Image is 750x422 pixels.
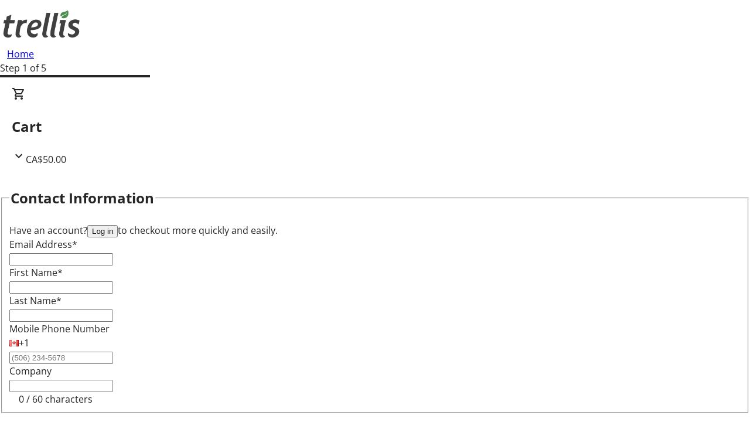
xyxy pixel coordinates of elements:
h2: Contact Information [11,188,154,209]
tr-character-limit: 0 / 60 characters [19,393,93,406]
label: Mobile Phone Number [9,322,110,335]
div: CartCA$50.00 [12,87,738,166]
label: Last Name* [9,294,62,307]
h2: Cart [12,116,738,137]
button: Log in [87,225,118,237]
input: (506) 234-5678 [9,352,113,364]
label: First Name* [9,266,63,279]
label: Company [9,365,52,377]
div: Have an account? to checkout more quickly and easily. [9,223,741,237]
span: CA$50.00 [26,153,66,166]
label: Email Address* [9,238,77,251]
